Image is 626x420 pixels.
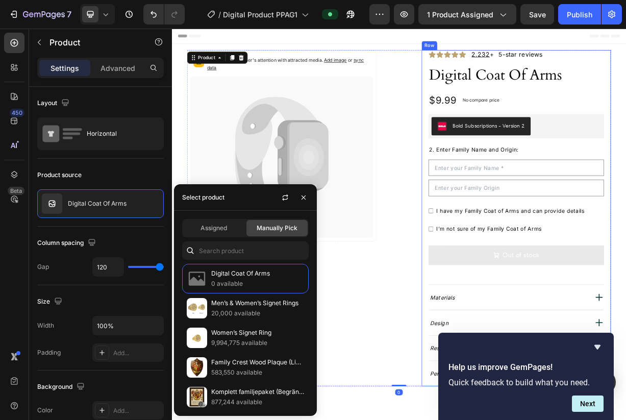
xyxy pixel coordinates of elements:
div: Row [339,18,356,28]
button: 1 product assigned [418,4,516,24]
div: Add... [113,406,161,415]
div: Select product [182,193,224,202]
div: Help us improve GemPages! [448,341,604,412]
u: 2.232 [404,30,429,40]
p: Advanced [101,63,135,73]
div: Size [37,295,64,309]
p: 20,000 available [211,308,304,318]
div: Undo/Redo [143,4,185,24]
p: No compare price [392,93,442,100]
iframe: Design area [172,29,626,420]
div: Width [37,321,54,330]
button: Hide survey [591,341,604,353]
i: Design [348,392,373,401]
button: Next question [572,396,604,412]
p: 583,550 available [211,367,304,378]
button: Bold Subscriptions - Version 2 [350,119,484,144]
div: Publish [567,9,592,20]
p: Family Crest Wood Plaque (Limited Edition) [211,357,304,367]
input: Auto [93,258,123,276]
span: Digital Product PPAG1 [223,9,297,20]
p: 0 available [211,279,304,289]
div: Add... [113,349,161,358]
span: / [218,9,221,20]
p: Product [49,36,136,48]
label: I’m not sure of my Family Coat of Arms [353,260,503,280]
i: Materials [348,358,382,367]
button: Publish [558,4,601,24]
img: no image transparent [42,193,62,214]
div: $9.99 [346,88,385,105]
h2: Digital Coat Of Arms [346,48,583,78]
div: Horizontal [87,122,149,145]
input: Search in Settings & Advanced [182,241,309,260]
h2: Help us improve GemPages! [448,361,604,374]
p: Settings [51,63,79,73]
p: Komplett familjepaket (Begränsad utgåva) [211,387,304,397]
p: Digital Coat Of Arms [211,268,304,279]
p: Digital Coat Of Arms [68,200,127,207]
button: Save [520,4,554,24]
button: 7 [4,4,76,24]
span: Manually Pick [257,224,297,233]
div: Beta [8,187,24,195]
span: Add image [205,39,236,46]
span: Save [529,10,546,19]
div: Layout [37,96,71,110]
p: + 5-star reviews [404,30,500,40]
div: Product [33,35,60,44]
span: 2. Enter Family Name and Origin: [347,159,467,167]
span: Assigned [201,224,227,233]
div: 450 [10,109,24,117]
div: Gap [37,262,49,271]
div: Bold Subscriptions - Version 2 [379,126,475,136]
img: Bold%20Subscription.png [358,126,370,138]
img: no-image [187,268,207,289]
div: Padding [37,348,61,357]
input: Enter your Family Name * [346,177,583,199]
label: I have my Family Coat of Arms and can provide details [353,236,560,256]
img: collections [187,387,207,407]
div: Background [37,380,87,394]
span: 1 product assigned [427,9,493,20]
div: Column spacing [37,236,98,250]
p: 7 [67,8,71,20]
div: Color [37,406,53,415]
img: collections [187,357,207,378]
p: Quick feedback to build what you need. [448,378,604,387]
p: Women’s Signet Ring [211,328,304,338]
div: Out of stock [446,299,496,312]
img: collections [187,328,207,348]
p: 9,994,775 available [211,338,304,348]
p: Men’s & Women’s Signet Rings [211,298,304,308]
button: Out of stock [346,292,583,318]
div: Product source [37,170,82,180]
p: 877,244 available [211,397,304,407]
img: collections [187,298,207,318]
input: Auto [93,316,163,335]
input: Enter your Family Origin [346,204,583,226]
